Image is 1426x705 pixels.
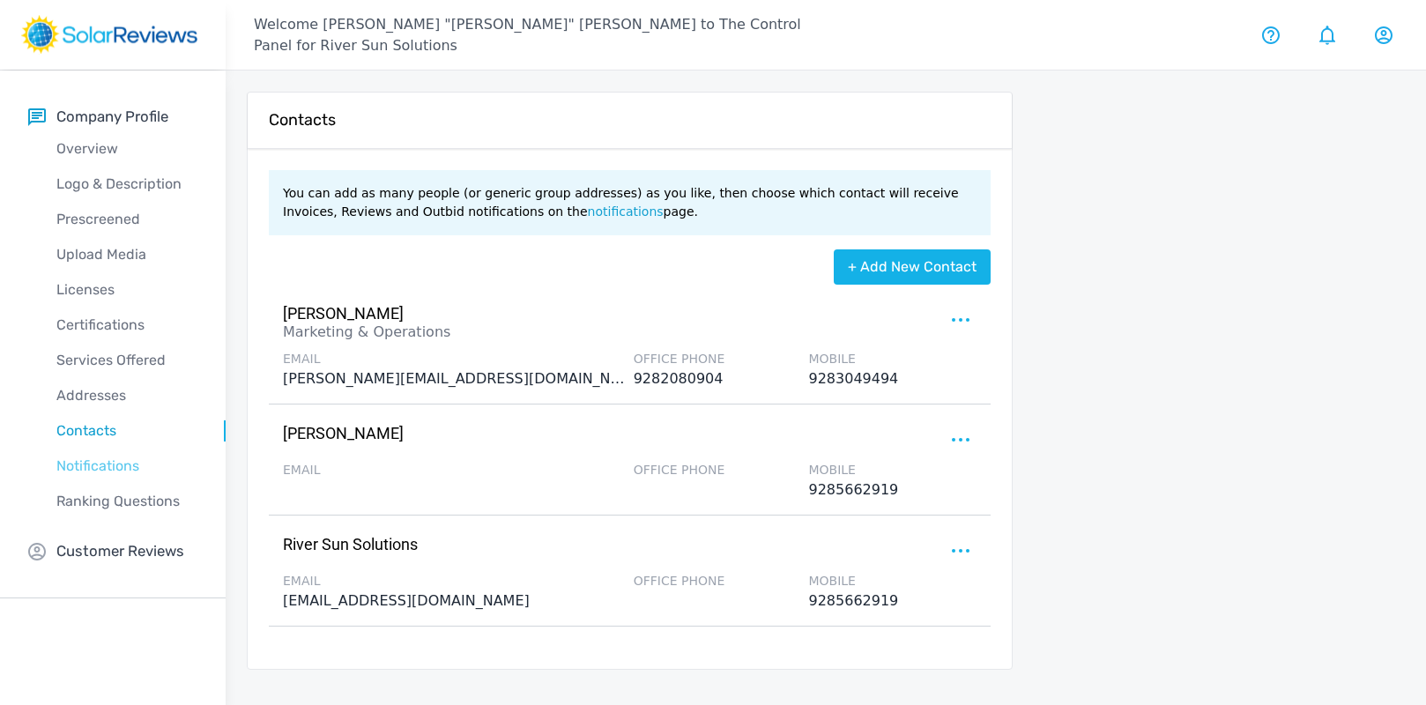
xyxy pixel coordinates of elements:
[28,138,226,160] p: Overview
[28,279,226,301] p: Licenses
[28,167,226,202] a: Logo & Description
[283,350,627,368] p: Email
[808,350,977,368] p: Mobile
[808,461,977,479] p: Mobile
[808,479,977,501] p: 9285662919
[808,572,977,590] p: Mobile
[28,343,226,378] a: Services Offered
[28,484,226,519] a: Ranking Questions
[283,426,404,442] h5: [PERSON_NAME]
[269,110,336,130] h5: Contacts
[634,368,802,390] p: 9282080904
[634,350,802,368] p: Office Phone
[56,540,184,562] p: Customer Reviews
[283,461,627,479] p: Email
[283,322,450,343] p: Marketing & Operations
[28,174,226,195] p: Logo & Description
[28,420,226,442] p: Contacts
[283,306,450,322] h5: [PERSON_NAME]
[283,572,627,590] p: Email
[28,350,226,371] p: Services Offered
[28,413,226,449] a: Contacts
[28,272,226,308] a: Licenses
[834,249,991,285] button: + Add New Contact
[808,368,977,390] p: 9283049494
[269,170,991,235] p: You can add as many people (or generic group addresses) as you like, then choose which contact wi...
[28,244,226,265] p: Upload Media
[28,449,226,484] a: Notifications
[283,368,627,390] p: [PERSON_NAME][EMAIL_ADDRESS][DOMAIN_NAME]
[254,14,826,56] p: Welcome [PERSON_NAME] "[PERSON_NAME]" [PERSON_NAME] to The Control Panel for River Sun Solutions
[28,456,226,477] p: Notifications
[28,385,226,406] p: Addresses
[28,378,226,413] a: Addresses
[588,204,664,219] a: notifications
[283,590,627,612] p: [EMAIL_ADDRESS][DOMAIN_NAME]
[28,308,226,343] a: Certifications
[28,202,226,237] a: Prescreened
[28,491,226,512] p: Ranking Questions
[808,590,977,612] p: 9285662919
[283,537,418,553] h5: River Sun Solutions
[28,315,226,336] p: Certifications
[28,209,226,230] p: Prescreened
[28,237,226,272] a: Upload Media
[28,131,226,167] a: Overview
[634,461,802,479] p: Office Phone
[634,572,802,590] p: Office Phone
[56,106,168,128] p: Company Profile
